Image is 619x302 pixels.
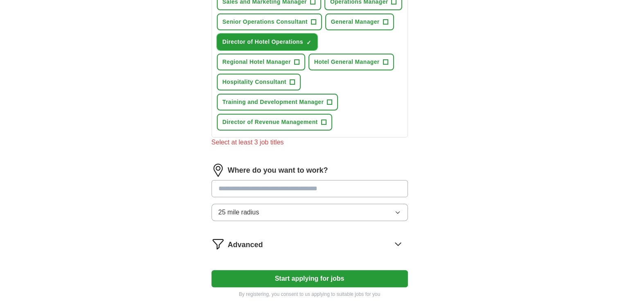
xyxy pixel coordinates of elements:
[223,58,291,66] span: Regional Hotel Manager
[223,38,303,46] span: Director of Hotel Operations
[217,54,305,70] button: Regional Hotel Manager
[217,14,322,30] button: Senior Operations Consultant
[223,78,286,86] span: Hospitality Consultant
[306,39,311,46] span: ✓
[223,18,308,26] span: Senior Operations Consultant
[217,74,301,90] button: Hospitality Consultant
[212,204,408,221] button: 25 mile radius
[223,98,324,106] span: Training and Development Manager
[212,237,225,250] img: filter
[331,18,380,26] span: General Manager
[212,164,225,177] img: location.png
[223,118,318,126] span: Director of Revenue Management
[212,270,408,287] button: Start applying for jobs
[228,239,263,250] span: Advanced
[308,54,394,70] button: Hotel General Manager
[325,14,394,30] button: General Manager
[218,207,259,217] span: 25 mile radius
[314,58,380,66] span: Hotel General Manager
[217,94,338,110] button: Training and Development Manager
[212,137,408,147] div: Select at least 3 job titles
[217,114,332,131] button: Director of Revenue Management
[228,165,328,176] label: Where do you want to work?
[217,34,317,50] button: Director of Hotel Operations✓
[212,291,408,298] p: By registering, you consent to us applying to suitable jobs for you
